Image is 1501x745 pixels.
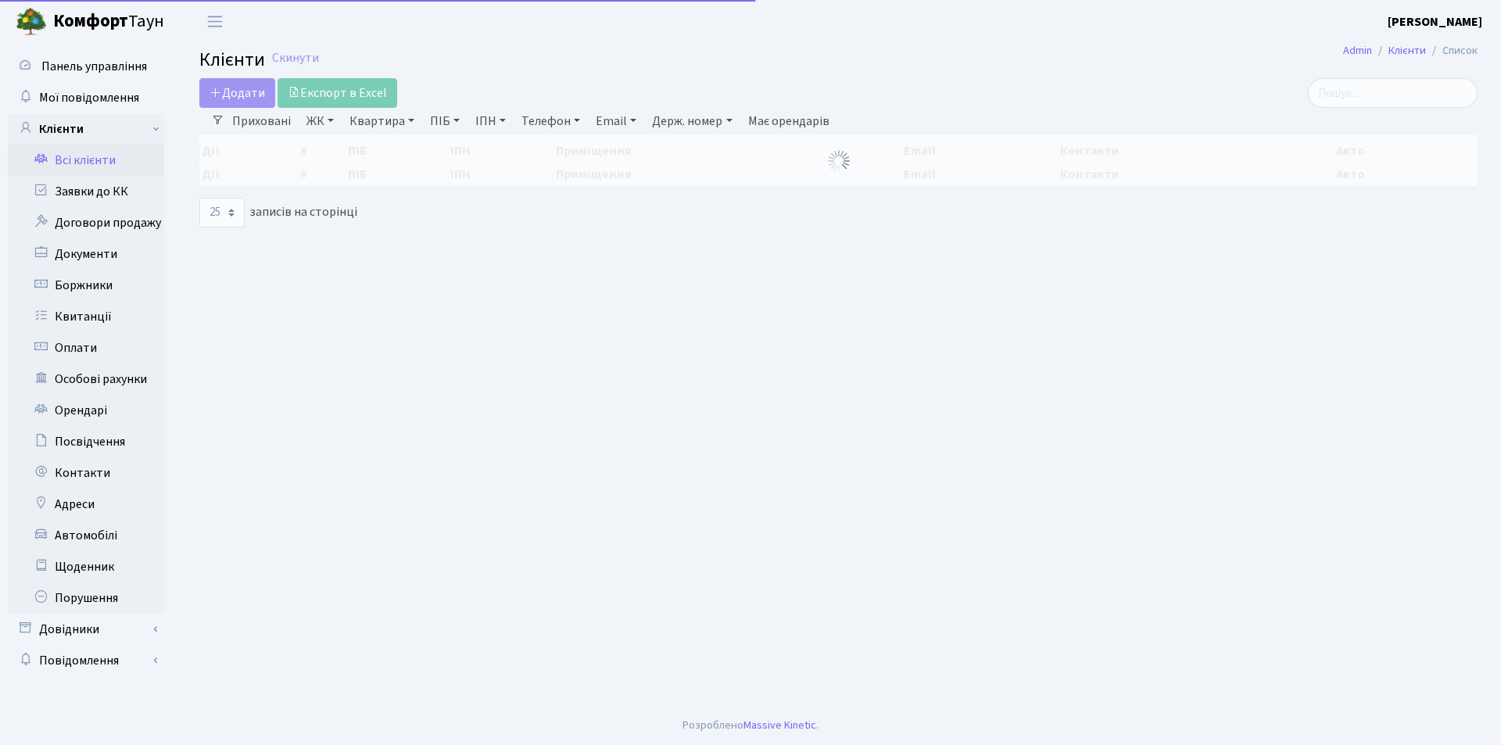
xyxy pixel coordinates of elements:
a: Орендарі [8,395,164,426]
a: Договори продажу [8,207,164,238]
a: Посвідчення [8,426,164,457]
a: Телефон [515,108,586,134]
button: Переключити навігацію [195,9,235,34]
a: Приховані [226,108,297,134]
a: Заявки до КК [8,176,164,207]
a: Клієнти [8,113,164,145]
b: Комфорт [53,9,128,34]
a: ПІБ [424,108,466,134]
a: Повідомлення [8,645,164,676]
select: записів на сторінці [199,198,245,227]
a: Контакти [8,457,164,489]
span: Панель управління [41,58,147,75]
a: Особові рахунки [8,364,164,395]
a: Скинути [272,51,319,66]
a: Оплати [8,332,164,364]
input: Пошук... [1308,78,1478,108]
a: Email [589,108,643,134]
b: [PERSON_NAME] [1388,13,1482,30]
img: Обробка... [826,149,851,174]
img: logo.png [16,6,47,38]
a: Клієнти [1388,42,1426,59]
span: Додати [210,84,265,102]
a: Мої повідомлення [8,82,164,113]
a: Порушення [8,582,164,614]
a: Адреси [8,489,164,520]
a: Довідники [8,614,164,645]
a: Щоденник [8,551,164,582]
a: Квартира [343,108,421,134]
span: Таун [53,9,164,35]
a: Має орендарів [742,108,836,134]
a: Massive Kinetic [743,717,816,733]
span: Мої повідомлення [39,89,139,106]
a: Всі клієнти [8,145,164,176]
a: Боржники [8,270,164,301]
a: ІПН [469,108,512,134]
a: Квитанції [8,301,164,332]
a: Держ. номер [646,108,738,134]
nav: breadcrumb [1320,34,1501,67]
a: Admin [1343,42,1372,59]
span: Клієнти [199,46,265,73]
a: Експорт в Excel [278,78,397,108]
a: Документи [8,238,164,270]
label: записів на сторінці [199,198,357,227]
div: Розроблено . [682,717,819,734]
a: [PERSON_NAME] [1388,13,1482,31]
a: ЖК [300,108,340,134]
a: Панель управління [8,51,164,82]
li: Список [1426,42,1478,59]
a: Автомобілі [8,520,164,551]
a: Додати [199,78,275,108]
